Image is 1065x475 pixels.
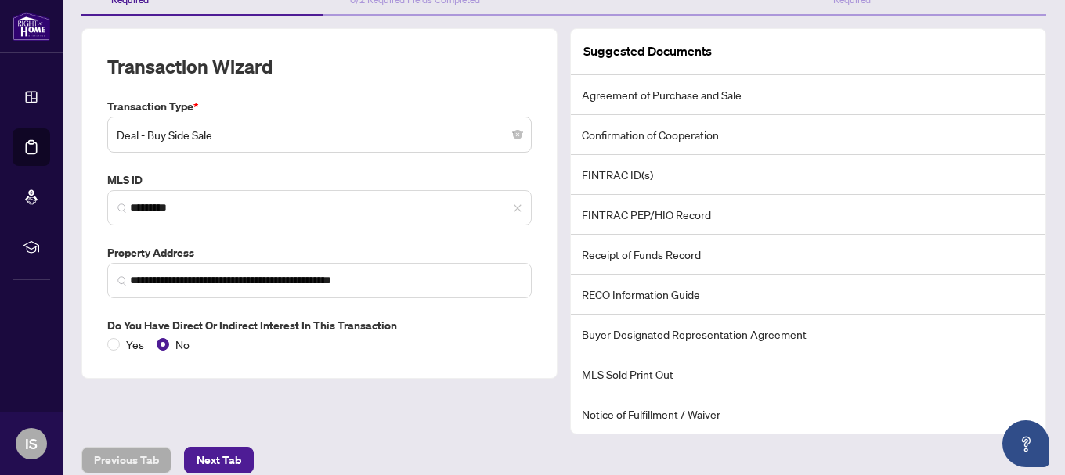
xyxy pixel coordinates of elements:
li: Agreement of Purchase and Sale [571,75,1045,115]
li: Buyer Designated Representation Agreement [571,315,1045,354]
span: close-circle [513,130,522,139]
button: Next Tab [184,447,254,473]
button: Previous Tab [81,447,171,473]
img: logo [13,12,50,41]
span: Next Tab [197,448,241,473]
h2: Transaction Wizard [107,54,273,79]
img: search_icon [117,203,127,213]
label: Transaction Type [107,98,532,115]
article: Suggested Documents [583,41,712,61]
button: Open asap [1002,420,1049,467]
label: Do you have direct or indirect interest in this transaction [107,317,532,334]
li: Confirmation of Cooperation [571,115,1045,155]
li: FINTRAC PEP/HIO Record [571,195,1045,235]
span: close [513,203,522,213]
li: RECO Information Guide [571,275,1045,315]
img: search_icon [117,276,127,286]
li: FINTRAC ID(s) [571,155,1045,195]
label: MLS ID [107,171,532,189]
li: Receipt of Funds Record [571,235,1045,275]
span: IS [25,433,38,455]
label: Property Address [107,244,532,261]
span: Deal - Buy Side Sale [117,120,522,149]
li: MLS Sold Print Out [571,354,1045,394]
li: Notice of Fulfillment / Waiver [571,394,1045,434]
span: No [169,336,196,353]
span: Yes [120,336,150,353]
